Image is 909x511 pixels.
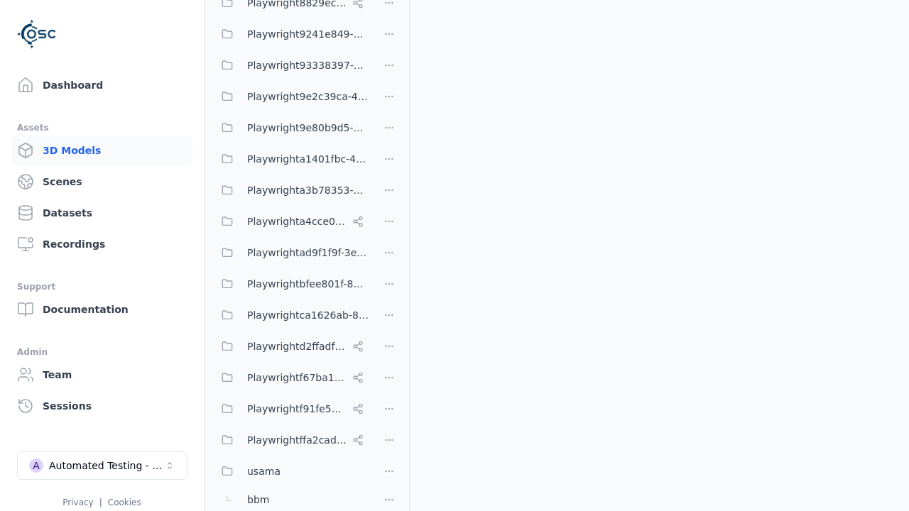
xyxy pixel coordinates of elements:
a: Team [11,361,192,389]
button: Playwrightca1626ab-8cec-4ddc-b85a-2f9392fe08d1 [213,301,369,329]
span: Playwrighta3b78353-5999-46c5-9eab-70007203469a [247,182,369,199]
a: Dashboard [11,71,192,99]
span: Playwrightf67ba199-386a-42d1-aebc-3b37e79c7296 [247,369,347,386]
div: Automated Testing - Playwright [49,458,164,473]
a: Documentation [11,295,192,324]
a: 3D Models [11,136,192,165]
span: Playwright9241e849-7ba1-474f-9275-02cfa81d37fc [247,26,369,43]
div: Assets [17,119,187,136]
span: Playwrightca1626ab-8cec-4ddc-b85a-2f9392fe08d1 [247,307,369,324]
button: Playwrighta1401fbc-43d7-48dd-a309-be935d99d708 [213,145,369,173]
a: Datasets [11,199,192,227]
button: Playwrightf91fe523-dd75-44f3-a953-451f6070cb42 [213,395,369,423]
button: Playwrightbfee801f-8be1-42a6-b774-94c49e43b650 [213,270,369,298]
div: Support [17,278,187,295]
a: Privacy [62,498,93,507]
button: Playwrighta4cce06a-a8e6-4c0d-bfc1-93e8d78d750a [213,207,369,236]
a: Cookies [108,498,141,507]
span: bbm [247,491,269,508]
button: Playwrightad9f1f9f-3e6a-4231-8f19-c506bf64a382 [213,238,369,267]
button: usama [213,457,369,485]
span: Playwrightd2ffadf0-c973-454c-8fcf-dadaeffcb802 [247,338,347,355]
span: Playwright9e80b9d5-ab0b-4e8f-a3de-da46b25b8298 [247,119,369,136]
span: Playwrightf91fe523-dd75-44f3-a953-451f6070cb42 [247,400,347,417]
div: A [29,458,43,473]
a: Sessions [11,392,192,420]
button: Playwright9e80b9d5-ab0b-4e8f-a3de-da46b25b8298 [213,114,369,142]
button: Playwrightd2ffadf0-c973-454c-8fcf-dadaeffcb802 [213,332,369,361]
button: Select a workspace [17,451,187,480]
span: Playwrightffa2cad8-0214-4c2f-a758-8e9593c5a37e [247,432,347,449]
button: Playwright9e2c39ca-48c3-4c03-98f4-0435f3624ea6 [213,82,369,111]
a: Scenes [11,167,192,196]
button: Playwrighta3b78353-5999-46c5-9eab-70007203469a [213,176,369,204]
span: Playwright93338397-b2fb-421c-ae48-639c0e37edfa [247,57,369,74]
span: Playwrightad9f1f9f-3e6a-4231-8f19-c506bf64a382 [247,244,369,261]
a: Recordings [11,230,192,258]
span: | [99,498,102,507]
button: Playwright9241e849-7ba1-474f-9275-02cfa81d37fc [213,20,369,48]
span: usama [247,463,281,480]
button: Playwrightf67ba199-386a-42d1-aebc-3b37e79c7296 [213,363,369,392]
div: Admin [17,344,187,361]
button: Playwrightffa2cad8-0214-4c2f-a758-8e9593c5a37e [213,426,369,454]
span: Playwrightbfee801f-8be1-42a6-b774-94c49e43b650 [247,275,369,292]
img: Logo [17,14,57,54]
span: Playwrighta4cce06a-a8e6-4c0d-bfc1-93e8d78d750a [247,213,347,230]
span: Playwrighta1401fbc-43d7-48dd-a309-be935d99d708 [247,150,369,167]
button: Playwright93338397-b2fb-421c-ae48-639c0e37edfa [213,51,369,79]
span: Playwright9e2c39ca-48c3-4c03-98f4-0435f3624ea6 [247,88,369,105]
